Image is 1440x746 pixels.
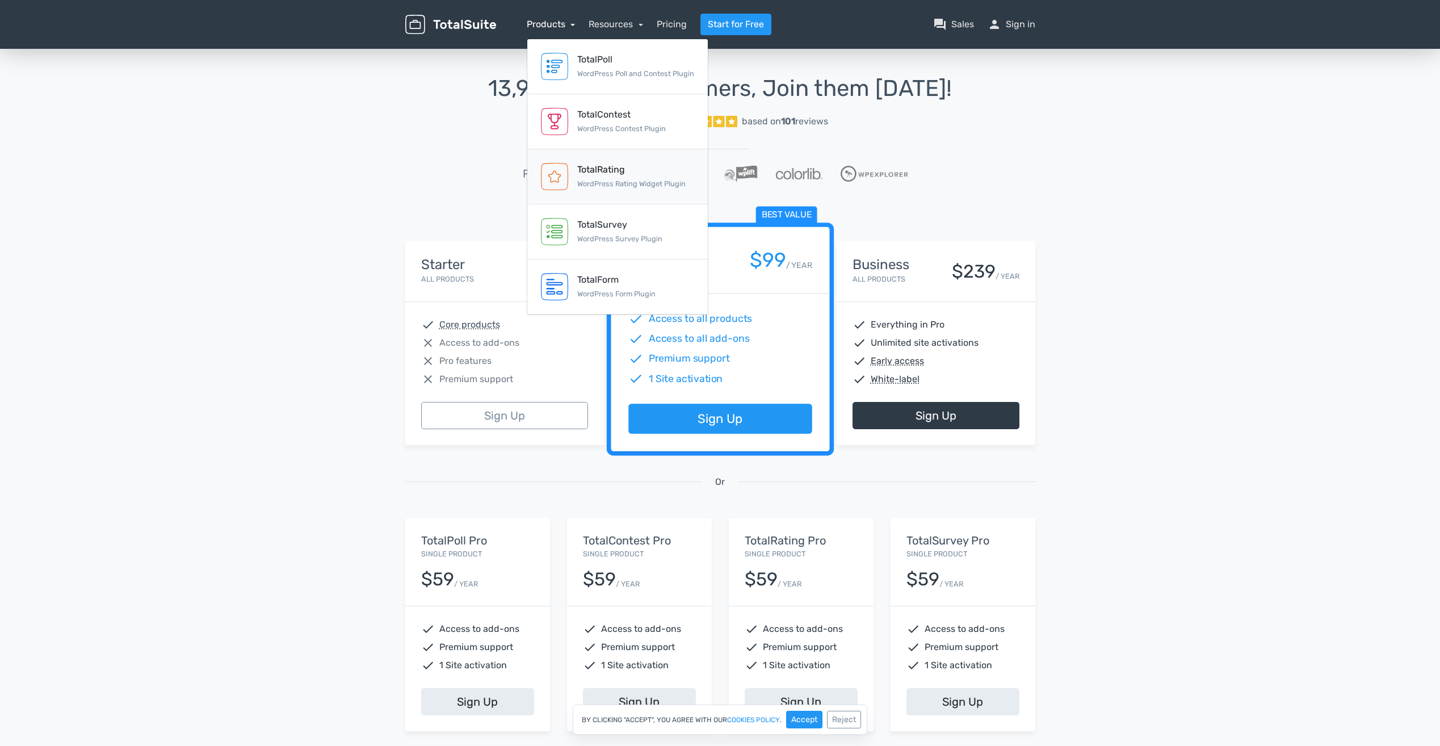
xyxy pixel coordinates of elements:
[421,659,435,672] span: check
[573,705,867,735] div: By clicking "Accept", you agree with our .
[421,257,474,272] h4: Starter
[996,271,1019,282] small: / YEAR
[527,94,708,149] a: TotalContest WordPress Contest Plugin
[421,550,482,558] small: Single Product
[583,622,597,636] span: check
[577,163,686,177] div: TotalRating
[988,18,1035,31] a: personSign in
[745,550,805,558] small: Single Product
[906,534,1019,547] h5: TotalSurvey Pro
[583,640,597,654] span: check
[715,475,725,489] span: Or
[628,351,643,366] span: check
[577,108,666,121] div: TotalContest
[541,108,568,135] img: TotalContest
[906,659,920,672] span: check
[871,354,924,368] abbr: Early access
[906,569,939,589] div: $59
[628,312,643,326] span: check
[541,273,568,300] img: TotalForm
[853,402,1019,429] a: Sign Up
[541,53,568,80] img: TotalPoll
[421,354,435,368] span: close
[648,312,752,326] span: Access to all products
[781,116,795,127] strong: 101
[421,534,534,547] h5: TotalPoll Pro
[648,351,729,366] span: Premium support
[577,218,662,232] div: TotalSurvey
[439,622,519,636] span: Access to add-ons
[439,372,513,386] span: Premium support
[925,640,998,654] span: Premium support
[786,259,812,271] small: / YEAR
[841,166,908,182] img: WPExplorer
[583,569,616,589] div: $59
[577,69,694,78] small: WordPress Poll and Contest Plugin
[527,39,708,94] a: TotalPoll WordPress Poll and Contest Plugin
[577,273,656,287] div: TotalForm
[527,149,708,204] a: TotalRating WordPress Rating Widget Plugin
[527,204,708,259] a: TotalSurvey WordPress Survey Plugin
[454,579,478,589] small: / YEAR
[583,659,597,672] span: check
[577,53,694,66] div: TotalPoll
[853,372,866,386] span: check
[541,163,568,190] img: TotalRating
[628,332,643,346] span: check
[405,76,1035,101] h1: 13,945 Happy Customers, Join them [DATE]!
[745,659,758,672] span: check
[749,249,786,271] div: $99
[421,275,474,283] small: All Products
[745,640,758,654] span: check
[616,579,640,589] small: / YEAR
[523,167,581,180] h5: Featured in
[601,622,681,636] span: Access to add-ons
[583,534,696,547] h5: TotalContest Pro
[871,336,979,350] span: Unlimited site activations
[421,372,435,386] span: close
[853,257,909,272] h4: Business
[439,640,513,654] span: Premium support
[933,18,974,31] a: question_answerSales
[952,262,996,282] div: $239
[763,622,843,636] span: Access to add-ons
[439,354,492,368] span: Pro features
[776,168,822,179] img: Colorlib
[628,404,812,434] a: Sign Up
[853,354,866,368] span: check
[527,259,708,315] a: TotalForm WordPress Form Plugin
[628,371,643,386] span: check
[906,688,1019,715] a: Sign Up
[906,622,920,636] span: check
[933,18,947,31] span: question_answer
[577,290,656,298] small: WordPress Form Plugin
[871,318,944,332] span: Everything in Pro
[405,110,1035,133] a: Excellent 5/5 based on101reviews
[541,218,568,245] img: TotalSurvey
[421,336,435,350] span: close
[405,15,496,35] img: TotalSuite for WordPress
[745,688,858,715] a: Sign Up
[853,336,866,350] span: check
[763,659,830,672] span: 1 Site activation
[745,569,778,589] div: $59
[421,402,588,429] a: Sign Up
[906,550,967,558] small: Single Product
[601,640,675,654] span: Premium support
[577,234,662,243] small: WordPress Survey Plugin
[827,711,861,728] button: Reject
[601,659,669,672] span: 1 Site activation
[745,622,758,636] span: check
[871,372,920,386] abbr: White-label
[700,14,771,35] a: Start for Free
[724,165,757,182] img: WPLift
[925,622,1005,636] span: Access to add-ons
[853,275,905,283] small: All Products
[439,318,500,332] abbr: Core products
[583,550,644,558] small: Single Product
[421,622,435,636] span: check
[853,318,866,332] span: check
[755,207,817,224] span: Best value
[727,716,780,723] a: cookies policy
[786,711,822,728] button: Accept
